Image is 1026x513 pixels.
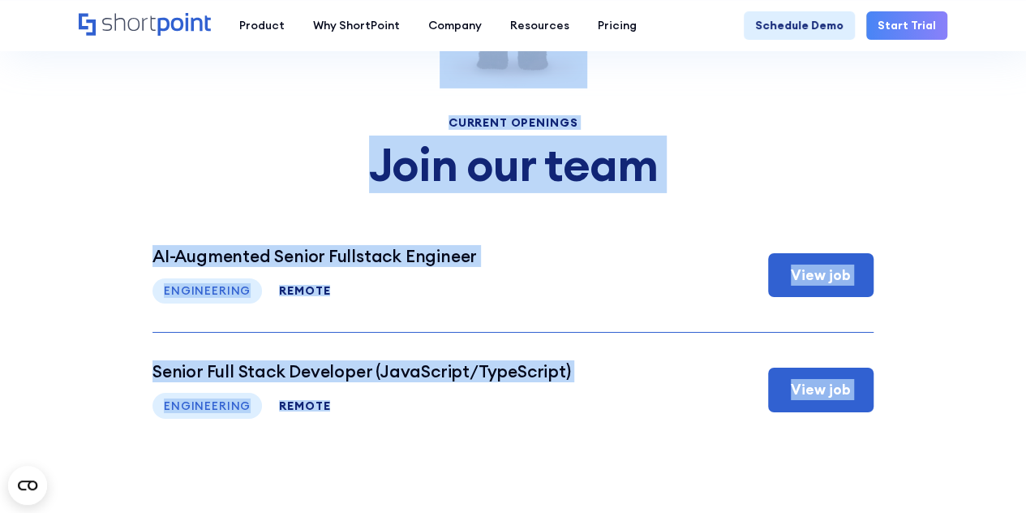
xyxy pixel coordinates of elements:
a: Pricing [583,11,650,40]
div: Why ShortPoint [313,17,400,34]
a: Resources [496,11,583,40]
h3: Join our team [152,140,874,190]
a: Home [79,13,211,37]
div: Pricing [598,17,637,34]
a: Senior Full Stack Developer (JavaScript/TypeScript)EngineeringremoteView job [152,332,874,447]
a: Start Trial [866,11,947,40]
div: Engineering [152,393,262,419]
div: remote [279,400,330,412]
a: Schedule Demo [744,11,855,40]
div: Current Openings [152,117,874,128]
h3: AI-Augmented Senior Fullstack Engineer [152,246,477,266]
div: View job [791,379,851,400]
iframe: Chat Widget [945,435,1026,513]
div: Product [239,17,285,34]
a: Why ShortPoint [298,11,414,40]
div: View job [791,265,851,286]
div: Engineering [152,278,262,304]
a: Company [414,11,496,40]
h3: Senior Full Stack Developer (JavaScript/TypeScript) [152,361,570,382]
a: Product [225,11,298,40]
a: AI-Augmented Senior Fullstack EngineerEngineeringremoteView job [152,218,874,332]
div: remote [279,285,330,296]
div: Company [428,17,482,34]
div: Resources [510,17,569,34]
button: Open CMP widget [8,466,47,505]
